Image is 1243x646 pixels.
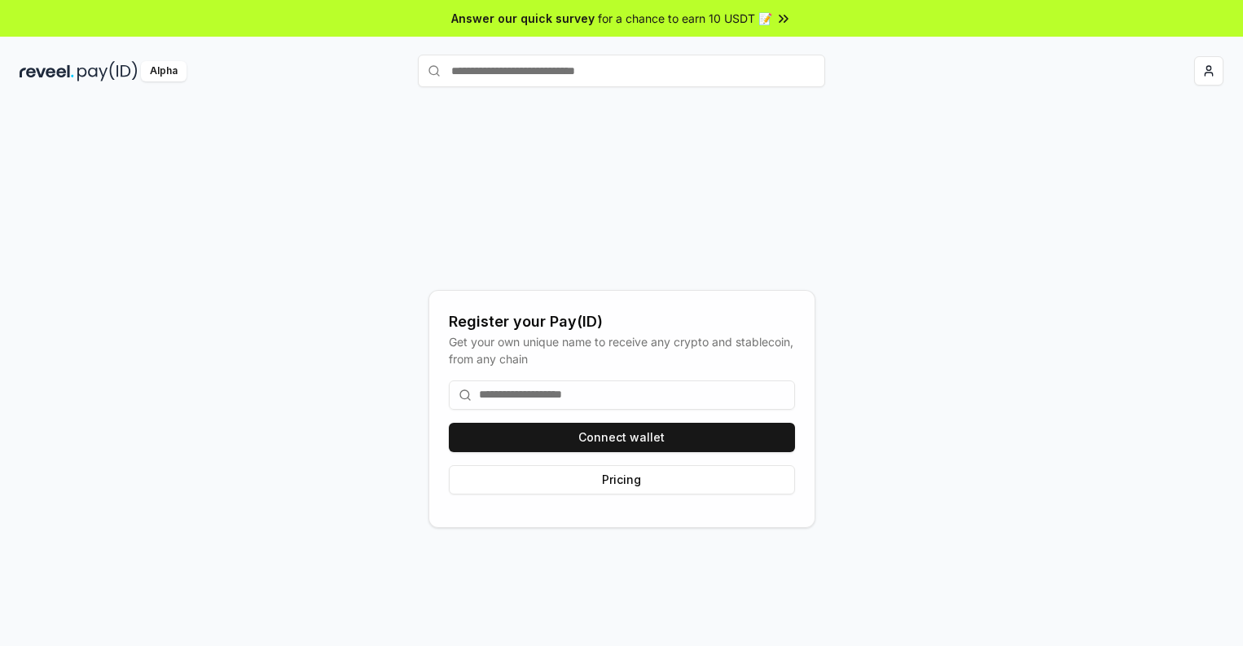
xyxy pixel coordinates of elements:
span: Answer our quick survey [451,10,595,27]
img: pay_id [77,61,138,81]
div: Get your own unique name to receive any crypto and stablecoin, from any chain [449,333,795,367]
button: Pricing [449,465,795,494]
img: reveel_dark [20,61,74,81]
div: Register your Pay(ID) [449,310,795,333]
span: for a chance to earn 10 USDT 📝 [598,10,772,27]
div: Alpha [141,61,187,81]
button: Connect wallet [449,423,795,452]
